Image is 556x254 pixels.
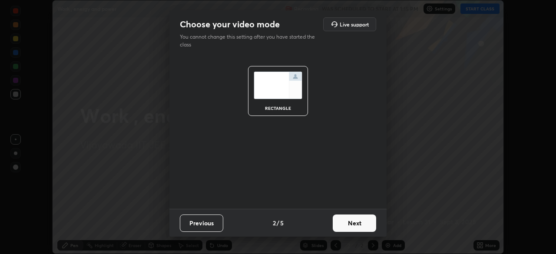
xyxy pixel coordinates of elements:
[273,218,276,228] h4: 2
[280,218,284,228] h4: 5
[333,214,376,232] button: Next
[340,22,369,27] h5: Live support
[254,72,302,99] img: normalScreenIcon.ae25ed63.svg
[180,214,223,232] button: Previous
[180,19,280,30] h2: Choose your video mode
[261,106,295,110] div: rectangle
[180,33,321,49] p: You cannot change this setting after you have started the class
[277,218,279,228] h4: /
